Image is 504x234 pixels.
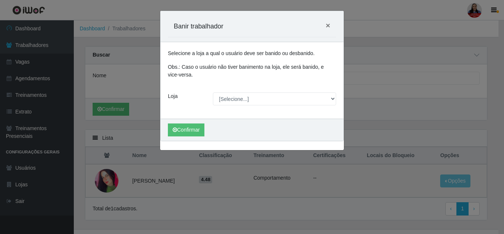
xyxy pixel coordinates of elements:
button: Confirmar [168,123,204,136]
button: Close [320,16,336,35]
p: Selecione a loja a qual o usuário deve ser banido ou desbanido. [168,50,336,57]
span: × [326,21,330,30]
p: Obs.: Caso o usuário não tiver banimento na loja, ele será banido, e vice-versa. [168,63,336,79]
h5: Banir trabalhador [174,21,223,31]
label: Loja [168,92,177,100]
